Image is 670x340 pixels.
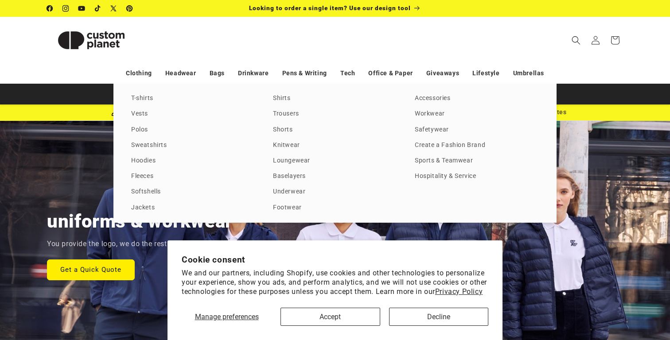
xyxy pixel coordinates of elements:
[415,124,539,136] a: Safetywear
[165,66,196,81] a: Headwear
[47,259,135,280] a: Get a Quick Quote
[210,66,225,81] a: Bags
[415,93,539,104] a: Accessories
[513,66,544,81] a: Umbrellas
[131,202,255,214] a: Jackets
[273,155,397,167] a: Loungewear
[273,93,397,104] a: Shirts
[47,209,233,233] h2: uniforms & workwear
[472,66,499,81] a: Lifestyle
[415,170,539,182] a: Hospitality & Service
[273,108,397,120] a: Trousers
[340,66,355,81] a: Tech
[47,238,169,251] p: You provide the logo, we do the rest.
[435,287,483,296] a: Privacy Policy
[238,66,269,81] a: Drinkware
[280,308,380,326] button: Accept
[415,155,539,167] a: Sports & Teamwear
[131,93,255,104] a: T-shirts
[273,124,397,136] a: Shorts
[131,170,255,182] a: Fleeces
[47,20,136,60] img: Custom Planet
[44,17,139,63] a: Custom Planet
[389,308,489,326] button: Decline
[131,155,255,167] a: Hoodies
[282,66,327,81] a: Pens & Writing
[273,186,397,198] a: Underwear
[368,66,413,81] a: Office & Paper
[182,255,488,265] h2: Cookie consent
[273,202,397,214] a: Footwear
[182,308,272,326] button: Manage preferences
[415,139,539,151] a: Create a Fashion Brand
[131,186,255,198] a: Softshells
[626,297,670,340] iframe: Chat Widget
[126,66,152,81] a: Clothing
[182,269,488,296] p: We and our partners, including Shopify, use cookies and other technologies to personalize your ex...
[131,124,255,136] a: Polos
[249,4,411,12] span: Looking to order a single item? Use our design tool
[273,139,397,151] a: Knitwear
[131,139,255,151] a: Sweatshirts
[566,31,586,50] summary: Search
[131,108,255,120] a: Vests
[426,66,459,81] a: Giveaways
[415,108,539,120] a: Workwear
[195,313,259,321] span: Manage preferences
[273,170,397,182] a: Baselayers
